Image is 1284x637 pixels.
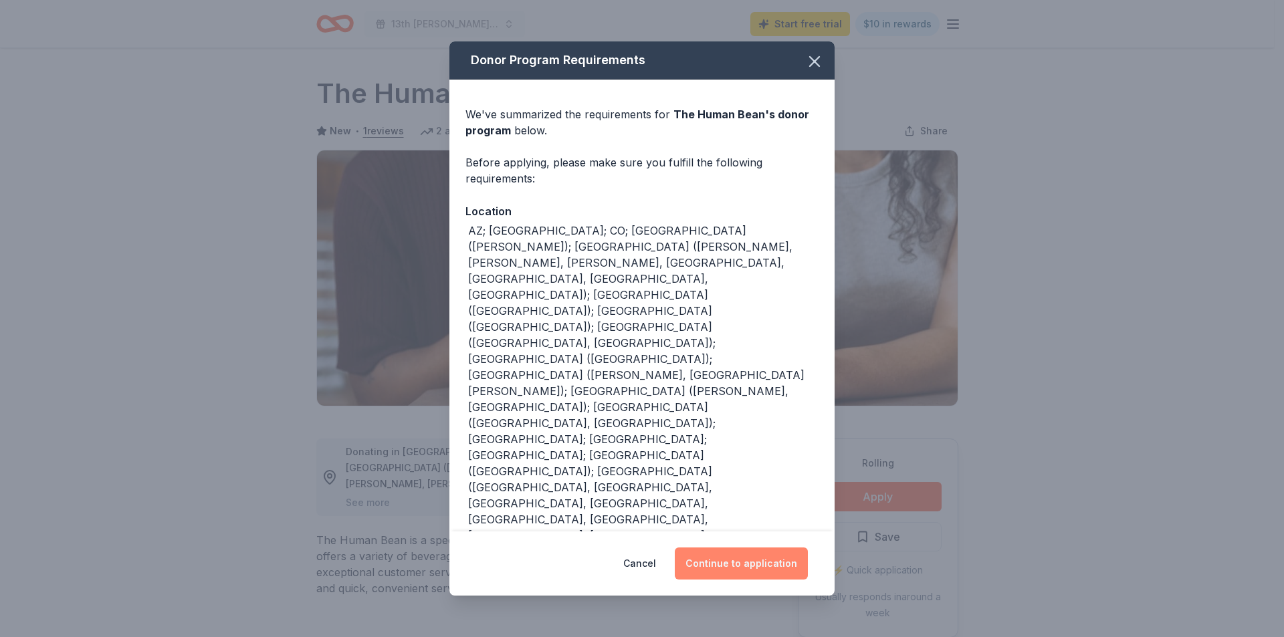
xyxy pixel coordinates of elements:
[675,547,808,580] button: Continue to application
[449,41,835,80] div: Donor Program Requirements
[465,203,819,220] div: Location
[465,106,819,138] div: We've summarized the requirements for below.
[623,547,656,580] button: Cancel
[465,154,819,186] div: Before applying, please make sure you fulfill the following requirements:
